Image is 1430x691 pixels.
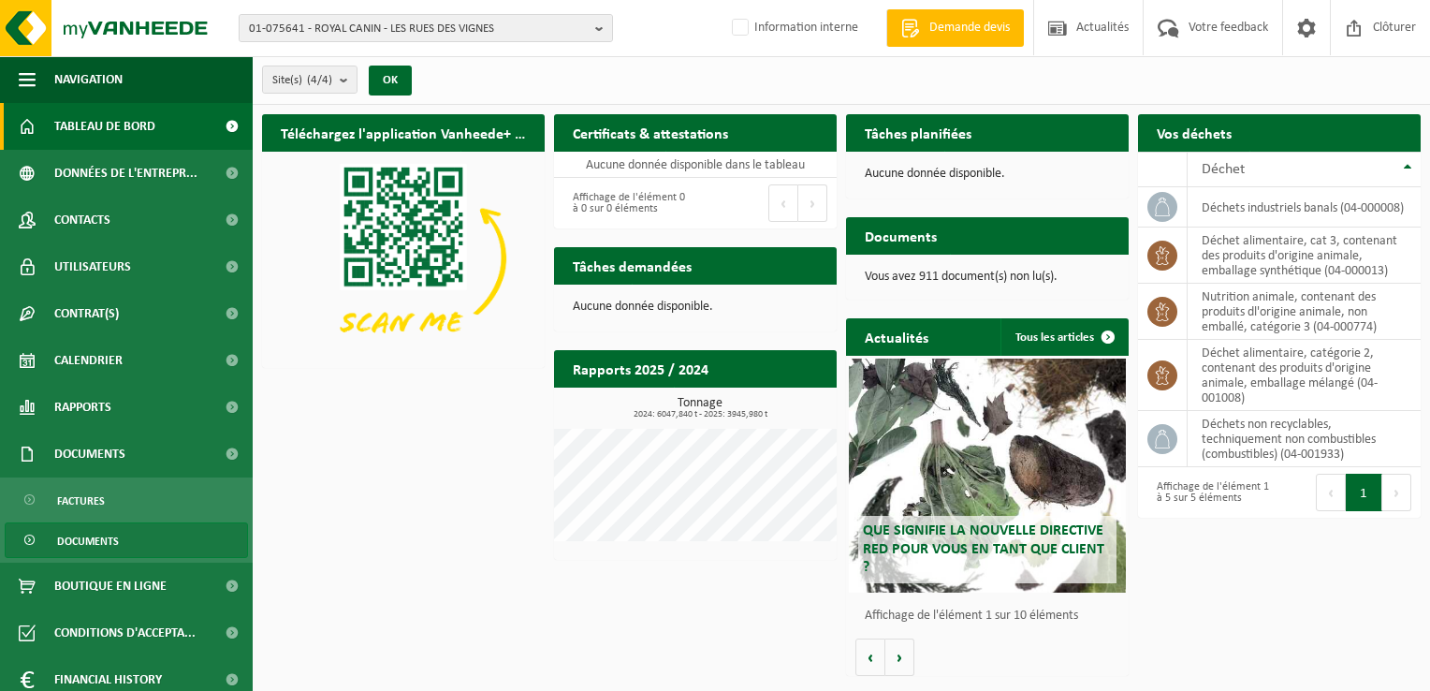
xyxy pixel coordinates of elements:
p: Vous avez 911 document(s) non lu(s). [865,271,1110,284]
button: Volgende [885,639,914,676]
span: Site(s) [272,66,332,95]
span: Navigation [54,56,123,103]
h2: Documents [846,217,956,254]
img: Download de VHEPlus App [262,152,545,364]
td: déchets industriels banals (04-000008) [1188,187,1421,228]
span: Utilisateurs [54,243,131,290]
span: Documents [54,431,125,478]
h2: Rapports 2025 / 2024 [554,350,727,387]
h2: Vos déchets [1138,114,1250,151]
td: Aucune donnée disponible dans le tableau [554,152,837,178]
span: Rapports [54,384,111,431]
td: déchets non recyclables, techniquement non combustibles (combustibles) (04-001933) [1188,411,1421,467]
h3: Tonnage [563,397,837,419]
h2: Téléchargez l'application Vanheede+ maintenant! [262,114,545,151]
button: 01-075641 - ROYAL CANIN - LES RUES DES VIGNES [239,14,613,42]
span: 2024: 6047,840 t - 2025: 3945,980 t [563,410,837,419]
span: Contacts [54,197,110,243]
span: Boutique en ligne [54,563,167,610]
span: 01-075641 - ROYAL CANIN - LES RUES DES VIGNES [249,15,588,43]
span: Que signifie la nouvelle directive RED pour vous en tant que client ? [863,523,1104,574]
button: Next [1382,474,1411,511]
h2: Tâches planifiées [846,114,990,151]
span: Déchet [1202,162,1245,177]
a: Tous les articles [1000,318,1127,356]
span: Tableau de bord [54,103,155,150]
p: Aucune donnée disponible. [865,168,1110,181]
span: Conditions d'accepta... [54,610,196,656]
p: Aucune donnée disponible. [573,301,818,314]
p: Affichage de l'élément 1 sur 10 éléments [865,610,1119,623]
button: 1 [1346,474,1382,511]
td: nutrition animale, contenant des produits dl'origine animale, non emballé, catégorie 3 (04-000774) [1188,284,1421,340]
td: déchet alimentaire, cat 3, contenant des produits d'origine animale, emballage synthétique (04-00... [1188,228,1421,284]
div: Affichage de l'élément 1 à 5 sur 5 éléments [1147,472,1270,513]
button: OK [369,66,412,96]
button: Site(s)(4/4) [262,66,357,94]
span: Données de l'entrepr... [54,150,197,197]
span: Factures [57,483,105,519]
div: Affichage de l'élément 0 à 0 sur 0 éléments [563,183,686,224]
td: déchet alimentaire, catégorie 2, contenant des produits d'origine animale, emballage mélangé (04-... [1188,340,1421,411]
h2: Actualités [846,318,947,355]
span: Demande devis [925,19,1014,37]
a: Documents [5,522,248,558]
a: Que signifie la nouvelle directive RED pour vous en tant que client ? [849,359,1126,593]
button: Previous [768,184,798,222]
button: Vorige [855,639,885,676]
a: Demande devis [886,9,1024,47]
button: Previous [1316,474,1346,511]
a: Consulter les rapports [674,387,835,424]
span: Contrat(s) [54,290,119,337]
label: Information interne [728,14,858,42]
count: (4/4) [307,74,332,86]
span: Calendrier [54,337,123,384]
h2: Certificats & attestations [554,114,747,151]
h2: Tâches demandées [554,247,710,284]
a: Factures [5,482,248,518]
span: Documents [57,523,119,559]
button: Next [798,184,827,222]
